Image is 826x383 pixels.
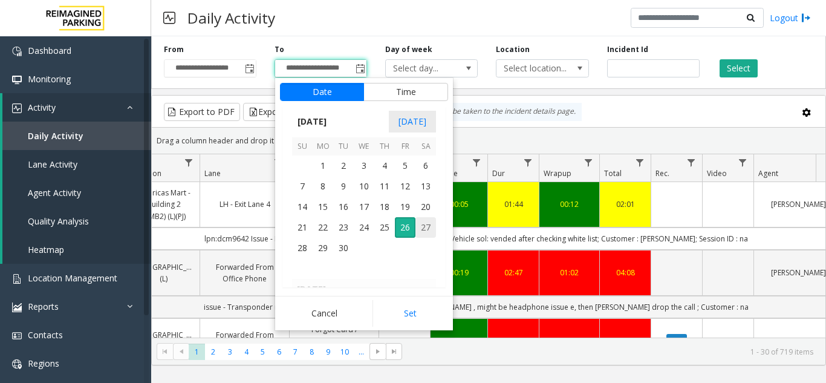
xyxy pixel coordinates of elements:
a: Forwarded From Office Phone [207,261,282,284]
span: 14 [292,197,313,217]
span: Monitoring [28,73,71,85]
td: Monday, September 15, 2025 [313,197,333,217]
span: 24 [354,217,374,238]
span: Page 6 [271,344,287,360]
a: 02:52 [607,335,643,347]
a: Activity [2,93,151,122]
a: Dur Filter Menu [520,154,536,171]
span: 11 [374,176,395,197]
div: By clicking Incident row you will be taken to the incident details page. [330,103,582,121]
a: [GEOGRAPHIC_DATA] (L) [135,261,192,284]
td: Saturday, September 27, 2025 [415,217,436,238]
span: Page 2 [205,344,221,360]
a: Lane Activity [2,150,151,178]
a: Rec. Filter Menu [683,154,700,171]
span: 8 [313,176,333,197]
span: 10 [354,176,374,197]
span: Go to the last page [389,347,399,356]
a: Quality Analysis [2,207,151,235]
a: 00:19 [438,267,480,278]
span: Select day... [386,60,459,77]
span: Video [707,168,727,178]
span: Daily Activity [28,130,83,142]
span: Quality Analysis [28,215,89,227]
td: Friday, September 12, 2025 [395,176,415,197]
span: Location Management [28,272,117,284]
a: Agent Activity [2,178,151,207]
a: Heatmap [2,235,151,264]
span: 2 [333,155,354,176]
div: 00:05 [438,198,480,210]
span: Lane Activity [28,159,77,170]
button: Export to Excel [243,103,322,121]
img: 'icon' [12,75,22,85]
td: Saturday, September 20, 2025 [415,197,436,217]
td: Tuesday, September 9, 2025 [333,176,354,197]
img: 'icon' [12,103,22,113]
span: 29 [313,238,333,258]
td: Monday, September 22, 2025 [313,217,333,238]
a: 01:44 [495,198,532,210]
span: Regions [28,358,59,369]
a: Lane Filter Menu [270,154,287,171]
a: [GEOGRAPHIC_DATA] (L) [135,329,192,352]
a: Wrapup Filter Menu [580,154,597,171]
span: 7 [292,176,313,197]
a: Location Filter Menu [181,154,197,171]
th: [DATE] [292,279,436,300]
td: Monday, September 29, 2025 [313,238,333,258]
div: Data table [152,154,825,338]
th: Sa [415,137,436,156]
span: 1 [313,155,333,176]
th: Fr [395,137,415,156]
span: 27 [415,217,436,238]
a: 01:02 [547,267,592,278]
span: 9 [333,176,354,197]
a: Queue Filter Menu [469,154,485,171]
span: Select location... [496,60,570,77]
a: 00:12 [547,198,592,210]
span: 26 [395,217,415,238]
a: 00:00 [438,335,480,347]
img: 'icon' [12,274,22,284]
td: Friday, September 19, 2025 [395,197,415,217]
span: Dur [492,168,505,178]
a: Total Filter Menu [632,154,648,171]
td: Sunday, September 7, 2025 [292,176,313,197]
td: Sunday, September 28, 2025 [292,238,313,258]
button: Date tab [280,83,364,101]
td: Tuesday, September 23, 2025 [333,217,354,238]
td: Wednesday, September 17, 2025 [354,197,374,217]
td: Tuesday, September 16, 2025 [333,197,354,217]
span: 22 [313,217,333,238]
span: Page 7 [287,344,304,360]
span: Toggle popup [353,60,366,77]
span: 28 [292,238,313,258]
label: Day of week [385,44,432,55]
kendo-pager-info: 1 - 30 of 719 items [409,347,813,357]
div: 02:01 [607,198,643,210]
span: 13 [415,176,436,197]
img: 'icon' [12,359,22,369]
span: 19 [395,197,415,217]
td: Wednesday, September 24, 2025 [354,217,374,238]
td: Thursday, September 18, 2025 [374,197,395,217]
span: Total [604,168,622,178]
span: Page 5 [255,344,271,360]
a: 00:41 [547,335,592,347]
a: NO [386,335,423,347]
span: 21 [292,217,313,238]
label: Incident Id [607,44,648,55]
td: Thursday, September 25, 2025 [374,217,395,238]
img: 'icon' [12,331,22,341]
span: Page 8 [304,344,320,360]
label: From [164,44,184,55]
th: Mo [313,137,333,156]
td: Monday, September 1, 2025 [313,155,333,176]
th: Tu [333,137,354,156]
td: Sunday, September 21, 2025 [292,217,313,238]
a: 04:08 [607,267,643,278]
a: Video Filter Menu [735,154,751,171]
